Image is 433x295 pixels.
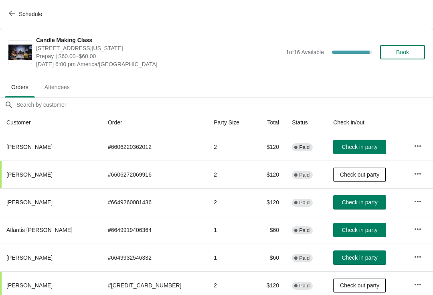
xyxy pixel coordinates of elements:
span: [PERSON_NAME] [6,199,53,205]
td: # 6649260081436 [101,188,207,216]
span: Paid [299,144,310,151]
button: Check in party [333,223,386,237]
span: [PERSON_NAME] [6,171,53,178]
th: Check in/out [327,112,407,133]
button: Schedule [4,7,49,21]
button: Check in party [333,140,386,154]
span: Paid [299,199,310,206]
span: [PERSON_NAME] [6,144,53,150]
td: $60 [255,244,285,271]
th: Status [285,112,327,133]
td: $60 [255,216,285,244]
span: Paid [299,227,310,234]
img: Candle Making Class [8,45,32,60]
span: Attendees [38,80,76,94]
span: Prepay | $60.00–$60.00 [36,52,282,60]
th: Order [101,112,207,133]
span: Check in party [342,227,377,233]
td: $120 [255,188,285,216]
span: Schedule [19,11,42,17]
td: 2 [207,188,254,216]
button: Book [380,45,425,59]
span: Candle Making Class [36,36,282,44]
td: # 6649932546332 [101,244,207,271]
button: Check out party [333,167,386,182]
span: Paid [299,283,310,289]
span: Check in party [342,254,377,261]
span: Check in party [342,144,377,150]
td: 1 [207,244,254,271]
td: # 6606272069916 [101,161,207,188]
span: [STREET_ADDRESS][US_STATE] [36,44,282,52]
td: 1 [207,216,254,244]
span: Book [396,49,409,55]
span: [PERSON_NAME] [6,282,53,289]
span: [PERSON_NAME] [6,254,53,261]
td: $120 [255,133,285,161]
td: # 6649919406364 [101,216,207,244]
td: 2 [207,161,254,188]
th: Party Size [207,112,254,133]
td: 2 [207,133,254,161]
span: Atlantis [PERSON_NAME] [6,227,73,233]
span: [DATE] 6:00 pm America/[GEOGRAPHIC_DATA] [36,60,282,68]
span: Orders [5,80,35,94]
td: $120 [255,161,285,188]
span: Paid [299,255,310,261]
input: Search by customer [16,98,433,112]
td: # 6606220362012 [101,133,207,161]
span: Check out party [340,282,379,289]
span: Check out party [340,171,379,178]
button: Check in party [333,250,386,265]
span: Paid [299,172,310,178]
span: Check in party [342,199,377,205]
span: 1 of 16 Available [286,49,324,55]
button: Check in party [333,195,386,210]
button: Check out party [333,278,386,293]
th: Total [255,112,285,133]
